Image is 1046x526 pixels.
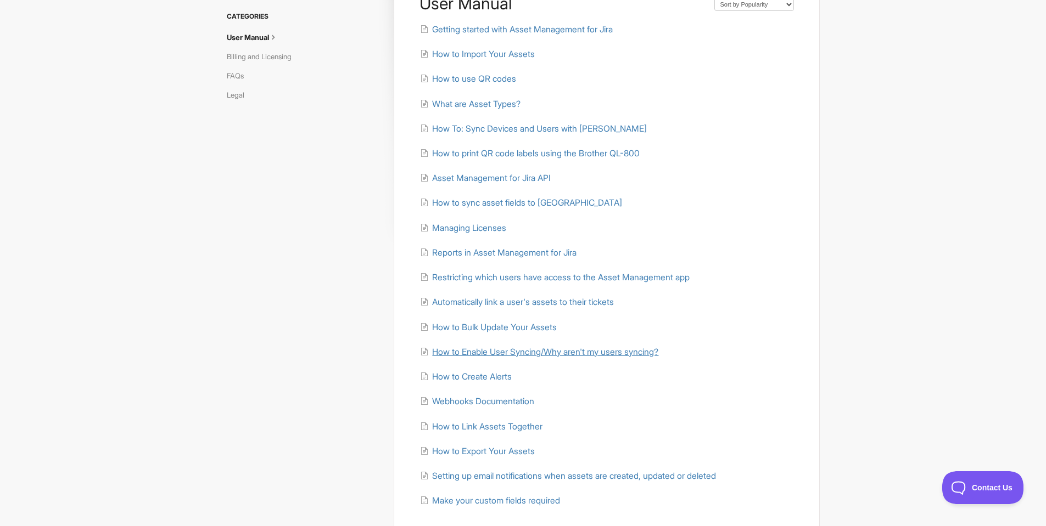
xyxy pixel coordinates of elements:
[432,24,613,35] span: Getting started with Asset Management for Jira
[420,322,557,332] a: How to Bulk Update Your Assets
[420,223,506,233] a: Managing Licenses
[432,148,640,159] span: How to print QR code labels using the Brother QL-800
[432,197,622,208] span: How to sync asset fields to [GEOGRAPHIC_DATA]
[420,396,534,406] a: Webhooks Documentation
[420,197,622,208] a: How to sync asset fields to [GEOGRAPHIC_DATA]
[432,446,535,456] span: How to Export Your Assets
[432,471,716,481] span: Setting up email notifications when assets are created, updated or deleted
[420,24,613,35] a: Getting started with Asset Management for Jira
[420,471,716,481] a: Setting up email notifications when assets are created, updated or deleted
[432,73,516,84] span: How to use QR codes
[227,67,252,84] a: FAQs
[432,371,512,382] span: How to Create Alerts
[432,49,535,59] span: How to Import Your Assets
[420,49,535,59] a: How to Import Your Assets
[420,99,521,109] a: What are Asset Types?
[432,99,521,109] span: What are Asset Types?
[432,396,534,406] span: Webhooks Documentation
[432,123,647,134] span: How To: Sync Devices and Users with [PERSON_NAME]
[227,7,363,26] h3: Categories
[432,173,551,183] span: Asset Management for Jira API
[420,247,577,258] a: Reports in Asset Management for Jira
[420,495,560,506] a: Make your custom fields required
[432,495,560,506] span: Make your custom fields required
[432,223,506,233] span: Managing Licenses
[420,73,516,84] a: How to use QR codes
[420,123,647,134] a: How To: Sync Devices and Users with [PERSON_NAME]
[432,322,557,332] span: How to Bulk Update Your Assets
[942,471,1024,504] iframe: Toggle Customer Support
[432,347,658,357] span: How to Enable User Syncing/Why aren't my users syncing?
[432,247,577,258] span: Reports in Asset Management for Jira
[432,297,614,307] span: Automatically link a user's assets to their tickets
[420,148,640,159] a: How to print QR code labels using the Brother QL-800
[420,421,542,432] a: How to Link Assets Together
[227,29,287,46] a: User Manual
[432,421,542,432] span: How to Link Assets Together
[420,371,512,382] a: How to Create Alerts
[227,48,300,65] a: Billing and Licensing
[420,272,690,282] a: Restricting which users have access to the Asset Management app
[420,347,658,357] a: How to Enable User Syncing/Why aren't my users syncing?
[420,446,535,456] a: How to Export Your Assets
[420,173,551,183] a: Asset Management for Jira API
[420,297,614,307] a: Automatically link a user's assets to their tickets
[227,86,253,104] a: Legal
[432,272,690,282] span: Restricting which users have access to the Asset Management app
